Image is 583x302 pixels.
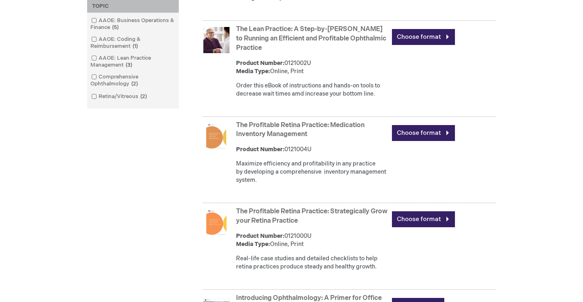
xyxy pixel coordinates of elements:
a: The Lean Practice: A Step-by-[PERSON_NAME] to Running an Efficient and Profitable Ophthalmic Prac... [236,25,386,52]
a: Retina/Vitreous2 [89,93,150,101]
div: 0121002U Online, Print [236,59,388,76]
img: The Lean Practice: A Step-by-Step Guide to Running an Efficient and Profitable Ophthalmic Practice [203,27,230,53]
a: AAOE: Lean Practice Management3 [89,54,177,69]
div: Order this eBook of instructions and hands-on tools to decrease wait times amd increase your bott... [236,82,388,98]
a: AAOE: Business Operations & Finance5 [89,17,177,31]
span: 2 [138,93,149,100]
span: 3 [124,62,134,68]
strong: Media Type: [236,68,270,75]
img: The Profitable Retina Practice: Strategically Grow your Retina Practice [203,209,230,235]
strong: Product Number: [236,233,284,239]
span: Maximize efficiency and profitability in any practice by d . [236,160,386,183]
strong: Product Number: [236,60,284,67]
strong: Product Number: [236,146,284,153]
span: 1 [131,43,140,49]
div: 0121000U Online, Print [236,232,388,248]
a: The Profitable Retina Practice: Strategically Grow your Retina Practice [236,208,387,225]
a: Choose format [392,125,455,141]
span: 5 [110,24,121,31]
span: eveloping a comprehensive inventory management system [236,168,386,183]
a: AAOE: Coding & Reimbursement1 [89,36,177,50]
a: Comprehensive Ophthalmology2 [89,73,177,88]
img: The Profitable Retina Practice: Medication Inventory Management [206,123,226,149]
a: Choose format [392,211,455,227]
a: The Profitable Retina Practice: Medication Inventory Management [236,121,365,139]
strong: Media Type: [236,241,270,248]
span: 2 [129,81,140,87]
div: Real-life case studies and detailed checklists to help retina practices produce steady and health... [236,255,388,271]
a: Choose format [392,29,455,45]
div: 0121004U [236,145,388,154]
